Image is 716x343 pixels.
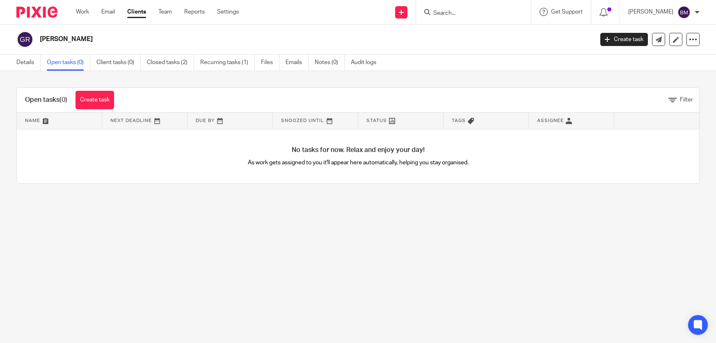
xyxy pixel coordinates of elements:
img: svg%3E [677,6,691,19]
input: Search [432,10,506,17]
a: Details [16,55,41,71]
h1: Open tasks [25,96,67,104]
span: Get Support [551,9,583,15]
img: svg%3E [16,31,34,48]
p: [PERSON_NAME] [628,8,673,16]
a: Open tasks (0) [47,55,90,71]
a: Audit logs [351,55,382,71]
a: Work [76,8,89,16]
a: Create task [600,33,648,46]
span: Status [366,118,387,123]
span: (0) [59,97,67,103]
p: As work gets assigned to you it'll appear here automatically, helping you stay organised. [188,159,529,167]
a: Files [261,55,279,71]
h4: No tasks for now. Relax and enjoy your day! [17,146,699,154]
a: Notes (0) [315,55,345,71]
a: Client tasks (0) [96,55,141,71]
a: Settings [217,8,239,16]
a: Email [101,8,115,16]
a: Reports [184,8,205,16]
span: Snoozed Until [281,118,324,123]
img: Pixie [16,7,57,18]
a: Create task [75,91,114,109]
a: Recurring tasks (1) [200,55,255,71]
a: Clients [127,8,146,16]
a: Emails [286,55,309,71]
h2: [PERSON_NAME] [40,35,478,44]
span: Tags [452,118,466,123]
a: Team [158,8,172,16]
span: Filter [680,97,693,103]
a: Closed tasks (2) [147,55,194,71]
